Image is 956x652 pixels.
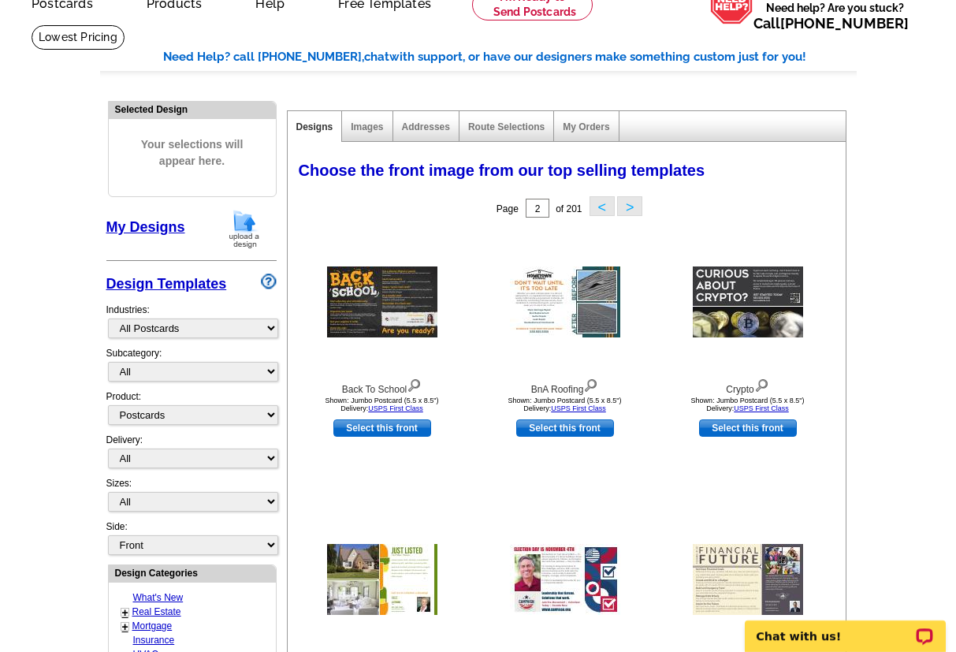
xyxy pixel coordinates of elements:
[590,196,615,216] button: <
[109,102,276,117] div: Selected Design
[563,121,609,132] a: My Orders
[133,592,184,603] a: What's New
[106,389,277,433] div: Product:
[407,375,422,393] img: view design details
[132,606,181,617] a: Real Estate
[699,419,797,437] a: use this design
[583,375,598,393] img: view design details
[299,162,705,179] span: Choose the front image from our top selling templates
[780,15,909,32] a: [PHONE_NUMBER]
[510,266,620,337] img: BnA Roofing
[261,274,277,289] img: design-wizard-help-icon.png
[478,397,652,412] div: Shown: Jumbo Postcard (5.5 x 8.5") Delivery:
[327,266,437,337] img: Back To School
[296,121,333,132] a: Designs
[693,544,803,615] img: Financial Future
[121,121,264,185] span: Your selections will appear here.
[333,419,431,437] a: use this design
[106,276,227,292] a: Design Templates
[617,196,642,216] button: >
[106,219,185,235] a: My Designs
[693,266,803,337] img: Crypto
[364,50,389,64] span: chat
[754,375,769,393] img: view design details
[468,121,545,132] a: Route Selections
[106,476,277,520] div: Sizes:
[516,419,614,437] a: use this design
[753,15,909,32] span: Call
[122,606,128,619] a: +
[224,209,265,249] img: upload-design
[735,602,956,652] iframe: LiveChat chat widget
[106,433,277,476] div: Delivery:
[556,203,582,214] span: of 201
[296,397,469,412] div: Shown: Jumbo Postcard (5.5 x 8.5") Delivery:
[133,635,175,646] a: Insurance
[402,121,450,132] a: Addresses
[661,375,835,397] div: Crypto
[734,404,789,412] a: USPS First Class
[109,565,276,580] div: Design Categories
[551,404,606,412] a: USPS First Class
[106,295,277,346] div: Industries:
[106,346,277,389] div: Subcategory:
[163,48,857,66] div: Need Help? call [PHONE_NUMBER], with support, or have our designers make something custom just fo...
[327,544,437,615] img: Deco 2 Pic
[106,520,277,557] div: Side:
[132,620,173,632] a: Mortgage
[368,404,423,412] a: USPS First Class
[122,620,128,633] a: +
[510,544,620,615] img: Election Day
[478,375,652,397] div: BnA Roofing
[497,203,519,214] span: Page
[351,121,383,132] a: Images
[661,397,835,412] div: Shown: Jumbo Postcard (5.5 x 8.5") Delivery:
[296,375,469,397] div: Back To School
